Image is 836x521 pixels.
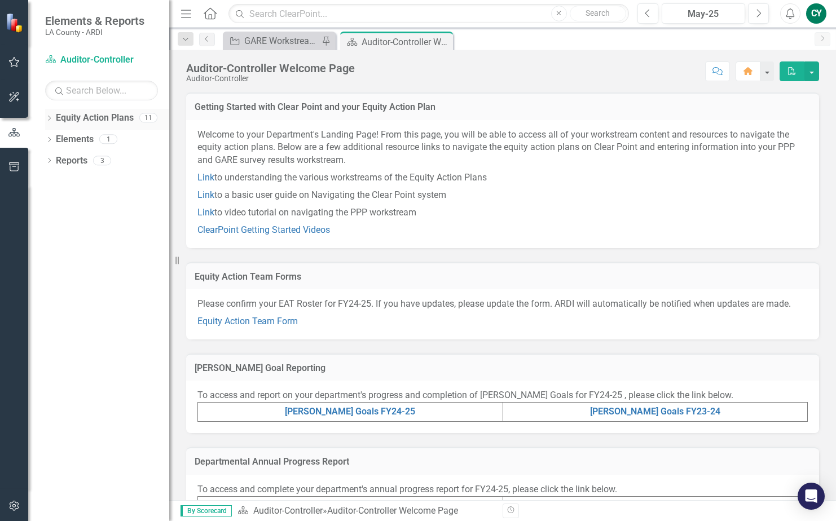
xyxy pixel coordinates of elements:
[197,187,808,204] p: to a basic user guide on Navigating the Clear Point system
[45,28,144,37] small: LA County - ARDI
[362,35,450,49] div: Auditor-Controller Welcome Page
[253,505,323,516] a: Auditor-Controller
[666,7,741,21] div: May-25
[197,204,808,222] p: to video tutorial on navigating the PPP workstream
[56,112,134,125] a: Equity Action Plans
[56,133,94,146] a: Elements
[586,8,610,17] span: Search
[45,54,158,67] a: Auditor-Controller
[662,3,745,24] button: May-25
[197,224,330,235] a: ClearPoint Getting Started Videos
[590,406,720,417] a: [PERSON_NAME] Goals FY23-24
[197,483,808,496] p: To access and complete your department's annual progress report for FY24-25, please click the lin...
[197,129,808,170] p: Welcome to your Department's Landing Page! From this page, you will be able to access all of your...
[798,483,825,510] div: Open Intercom Messenger
[327,505,458,516] div: Auditor-Controller Welcome Page
[197,169,808,187] p: to understanding the various workstreams of the Equity Action Plans
[93,156,111,165] div: 3
[195,272,811,282] h3: Equity Action Team Forms
[186,74,355,83] div: Auditor-Controller
[285,406,415,417] a: [PERSON_NAME] Goals FY24-25
[197,389,808,402] p: To access and report on your department's progress and completion of [PERSON_NAME] Goals for FY24...
[45,14,144,28] span: Elements & Reports
[197,172,214,183] a: Link
[226,34,319,48] a: GARE Workstream FY23-24
[186,62,355,74] div: Auditor-Controller Welcome Page
[6,12,25,32] img: ClearPoint Strategy
[806,3,826,24] button: CY
[197,189,214,200] a: Link
[45,81,158,100] input: Search Below...
[99,135,117,144] div: 1
[195,363,811,373] h3: [PERSON_NAME] Goal Reporting
[56,154,87,167] a: Reports
[195,457,811,467] h3: Departmental Annual Progress Report
[244,34,319,48] div: GARE Workstream FY23-24
[181,505,232,516] span: By Scorecard
[228,4,629,24] input: Search ClearPoint...
[588,500,722,511] a: Annual Progress Report FY23-24
[197,207,214,218] a: Link
[283,500,417,511] a: Annual Progress Report FY24-25
[197,316,298,326] a: Equity Action Team Form
[139,113,157,123] div: 11
[237,505,494,518] div: »
[197,298,808,313] p: Please confirm your EAT Roster for FY24-25. If you have updates, please update the form. ARDI wil...
[195,102,811,112] h3: Getting Started with Clear Point and your Equity Action Plan
[570,6,626,21] button: Search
